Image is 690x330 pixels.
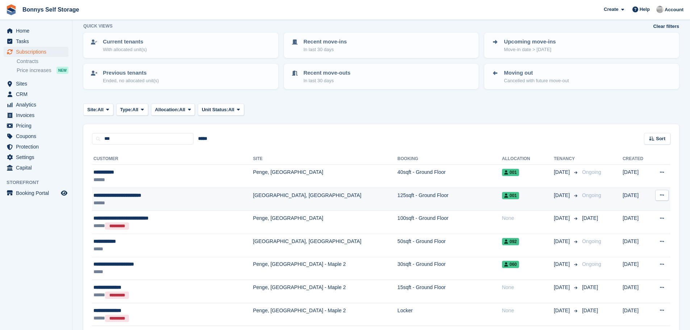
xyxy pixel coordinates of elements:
[623,211,650,234] td: [DATE]
[502,307,554,314] div: None
[640,6,650,13] span: Help
[16,100,59,110] span: Analytics
[103,69,159,77] p: Previous tenants
[554,307,571,314] span: [DATE]
[397,303,502,326] td: Locker
[17,66,68,74] a: Price increases NEW
[665,6,683,13] span: Account
[4,100,68,110] a: menu
[623,188,650,211] td: [DATE]
[604,6,618,13] span: Create
[582,261,601,267] span: Ongoing
[502,238,519,245] span: 092
[16,131,59,141] span: Coupons
[554,153,579,165] th: Tenancy
[17,58,68,65] a: Contracts
[554,192,571,199] span: [DATE]
[97,106,104,113] span: All
[4,89,68,99] a: menu
[304,77,351,84] p: In last 30 days
[253,257,397,280] td: Penge, [GEOGRAPHIC_DATA] - Maple 2
[623,303,650,326] td: [DATE]
[504,69,569,77] p: Moving out
[87,106,97,113] span: Site:
[582,192,601,198] span: Ongoing
[582,284,598,290] span: [DATE]
[653,23,679,30] a: Clear filters
[304,38,347,46] p: Recent move-ins
[554,284,571,291] span: [DATE]
[6,4,17,15] img: stora-icon-8386f47178a22dfd0bd8f6a31ec36ba5ce8667c1dd55bd0f319d3a0aa187defe.svg
[151,104,195,116] button: Allocation: All
[253,303,397,326] td: Penge, [GEOGRAPHIC_DATA] - Maple 2
[502,169,519,176] span: 001
[554,214,571,222] span: [DATE]
[397,280,502,303] td: 15sqft - Ground Floor
[502,261,519,268] span: 060
[116,104,148,116] button: Type: All
[656,6,664,13] img: James Bonny
[16,36,59,46] span: Tasks
[120,106,133,113] span: Type:
[623,153,650,165] th: Created
[485,64,678,88] a: Moving out Cancelled with future move-out
[397,257,502,280] td: 30sqft - Ground Floor
[83,23,113,29] h6: Quick views
[502,153,554,165] th: Allocation
[4,47,68,57] a: menu
[285,33,478,57] a: Recent move-ins In last 30 days
[60,189,68,197] a: Preview store
[4,152,68,162] a: menu
[84,64,277,88] a: Previous tenants Ended, no allocated unit(s)
[202,106,228,113] span: Unit Status:
[504,38,556,46] p: Upcoming move-ins
[4,110,68,120] a: menu
[17,67,51,74] span: Price increases
[20,4,82,16] a: Bonnys Self Storage
[485,33,678,57] a: Upcoming move-ins Move-in date > [DATE]
[656,135,665,142] span: Sort
[623,234,650,257] td: [DATE]
[253,153,397,165] th: Site
[92,153,253,165] th: Customer
[285,64,478,88] a: Recent move-outs In last 30 days
[7,179,72,186] span: Storefront
[57,67,68,74] div: NEW
[4,142,68,152] a: menu
[16,121,59,131] span: Pricing
[4,131,68,141] a: menu
[103,46,147,53] p: With allocated unit(s)
[623,165,650,188] td: [DATE]
[16,79,59,89] span: Sites
[16,188,59,198] span: Booking Portal
[16,142,59,152] span: Protection
[582,169,601,175] span: Ongoing
[253,280,397,303] td: Penge, [GEOGRAPHIC_DATA] - Maple 2
[502,192,519,199] span: 001
[304,69,351,77] p: Recent move-outs
[16,152,59,162] span: Settings
[623,257,650,280] td: [DATE]
[4,36,68,46] a: menu
[554,168,571,176] span: [DATE]
[16,47,59,57] span: Subscriptions
[304,46,347,53] p: In last 30 days
[554,238,571,245] span: [DATE]
[103,77,159,84] p: Ended, no allocated unit(s)
[397,234,502,257] td: 50sqft - Ground Floor
[103,38,147,46] p: Current tenants
[582,238,601,244] span: Ongoing
[132,106,138,113] span: All
[397,165,502,188] td: 40sqft - Ground Floor
[504,77,569,84] p: Cancelled with future move-out
[502,284,554,291] div: None
[397,211,502,234] td: 100sqft - Ground Floor
[253,211,397,234] td: Penge, [GEOGRAPHIC_DATA]
[397,188,502,211] td: 125sqft - Ground Floor
[16,163,59,173] span: Capital
[155,106,179,113] span: Allocation:
[582,215,598,221] span: [DATE]
[198,104,244,116] button: Unit Status: All
[502,214,554,222] div: None
[554,260,571,268] span: [DATE]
